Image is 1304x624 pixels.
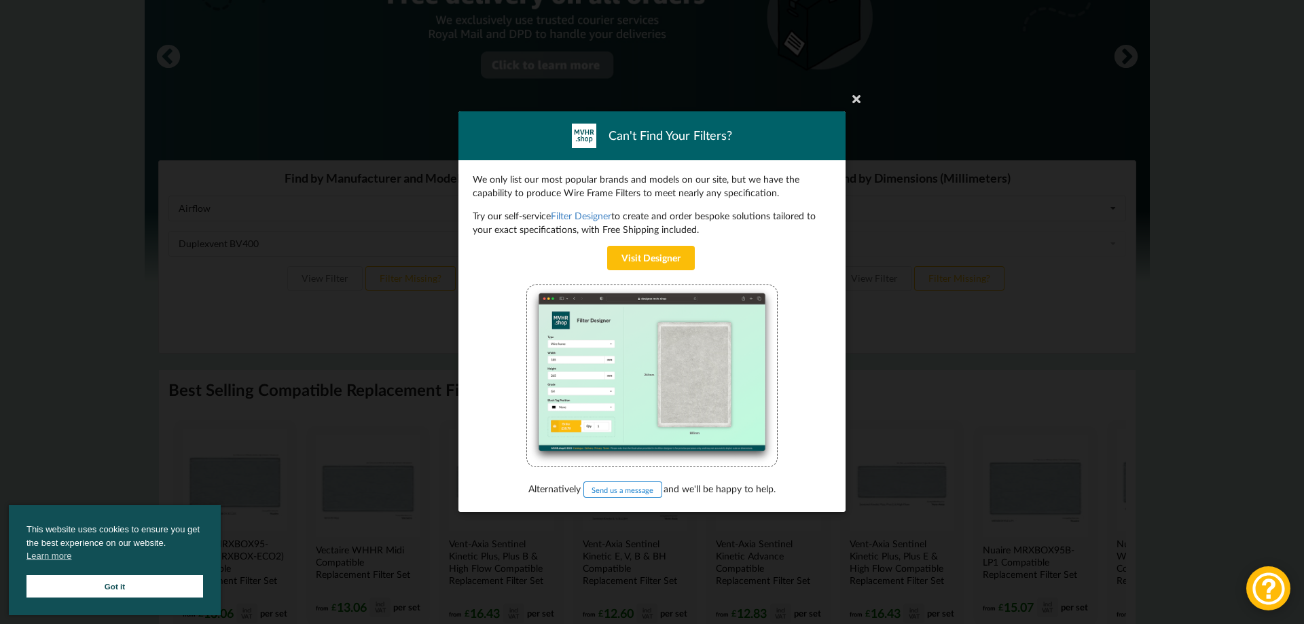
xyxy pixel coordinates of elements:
[481,172,498,181] a: Help
[583,482,662,498] button: Send us a message
[424,149,555,166] button: Can't find what you're looking for?
[9,505,221,615] div: cookieconsent
[570,43,657,53] div: Select or Type Width
[473,209,831,236] p: Try our self-service to create and order bespoke solutions tailored to your exact specifications,...
[433,153,547,162] b: Can't find what you're looking for?
[207,106,297,130] button: Filter Missing?
[20,43,52,53] div: Airflow
[26,549,71,563] a: cookies - Learn more
[560,10,968,26] h3: Find by Dimensions (Millimeters)
[572,124,596,148] img: mvhr-inverted.png
[129,106,204,130] button: View Filter
[473,172,831,200] p: We only list our most popular brands and models on our site, but we have the capability to produc...
[607,246,695,270] a: Visit Designer
[26,575,203,598] a: Got it cookie
[551,210,611,221] a: Filter Designer
[10,10,418,26] h3: Find by Manufacturer and Model
[473,482,831,498] p: Alternatively and we'll be happy to help.
[26,523,203,566] span: This website uses cookies to ensure you get the best experience on our website.
[20,79,101,88] div: Duplexvent BV400
[756,106,846,130] button: Filter Missing?
[482,71,496,141] div: OR
[609,128,732,145] span: Can't Find Your Filters?
[678,106,754,130] button: View Filter
[526,285,778,467] img: MVHR.shop-Wire-Frame-Fan-Coil-Filter-Designer.png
